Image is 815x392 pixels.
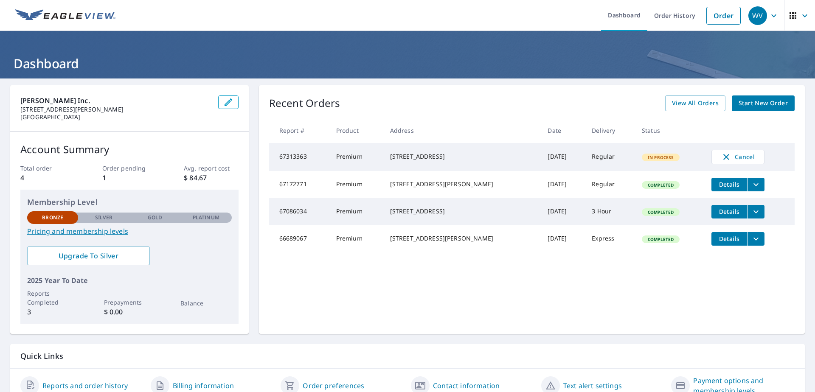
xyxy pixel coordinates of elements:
span: Completed [643,182,679,188]
div: [STREET_ADDRESS] [390,152,534,161]
th: Status [635,118,705,143]
h1: Dashboard [10,55,805,72]
p: $ 84.67 [184,173,238,183]
span: Cancel [720,152,756,162]
td: 67313363 [269,143,329,171]
p: Recent Orders [269,95,340,111]
td: 3 Hour [585,198,635,225]
p: 3 [27,307,78,317]
th: Report # [269,118,329,143]
p: 1 [102,173,157,183]
p: $ 0.00 [104,307,155,317]
td: Premium [329,171,383,198]
div: [STREET_ADDRESS][PERSON_NAME] [390,234,534,243]
p: Silver [95,214,113,221]
a: Upgrade To Silver [27,246,150,265]
button: Cancel [711,150,764,164]
a: Reports and order history [42,381,128,391]
td: 67172771 [269,171,329,198]
th: Product [329,118,383,143]
p: Membership Level [27,196,232,208]
td: Express [585,225,635,252]
p: Reports Completed [27,289,78,307]
button: filesDropdownBtn-67172771 [747,178,764,191]
a: Contact information [433,381,500,391]
td: 66689067 [269,225,329,252]
td: Premium [329,143,383,171]
p: [PERSON_NAME] Inc. [20,95,211,106]
th: Address [383,118,541,143]
a: Order preferences [303,381,364,391]
span: Start New Order [739,98,788,109]
p: Account Summary [20,142,239,157]
span: Details [717,235,742,243]
p: Avg. report cost [184,164,238,173]
td: [DATE] [541,225,585,252]
p: Order pending [102,164,157,173]
th: Delivery [585,118,635,143]
span: In Process [643,154,679,160]
td: Premium [329,198,383,225]
div: [STREET_ADDRESS] [390,207,534,216]
p: Prepayments [104,298,155,307]
a: Pricing and membership levels [27,226,232,236]
p: 2025 Year To Date [27,275,232,286]
img: EV Logo [15,9,115,22]
a: Order [706,7,741,25]
p: Bronze [42,214,63,221]
a: Start New Order [732,95,795,111]
span: View All Orders [672,98,719,109]
div: WV [748,6,767,25]
span: Upgrade To Silver [34,251,143,260]
span: Details [717,180,742,188]
p: [STREET_ADDRESS][PERSON_NAME] [20,106,211,113]
td: [DATE] [541,198,585,225]
td: Regular [585,171,635,198]
td: Regular [585,143,635,171]
p: [GEOGRAPHIC_DATA] [20,113,211,121]
button: filesDropdownBtn-67086034 [747,205,764,218]
a: Text alert settings [563,381,622,391]
p: Quick Links [20,351,795,361]
a: View All Orders [665,95,725,111]
button: detailsBtn-67172771 [711,178,747,191]
td: Premium [329,225,383,252]
td: [DATE] [541,143,585,171]
p: Balance [180,299,231,308]
p: Total order [20,164,75,173]
div: [STREET_ADDRESS][PERSON_NAME] [390,180,534,188]
button: detailsBtn-67086034 [711,205,747,218]
p: Gold [148,214,162,221]
th: Date [541,118,585,143]
p: 4 [20,173,75,183]
button: detailsBtn-66689067 [711,232,747,246]
span: Details [717,207,742,216]
a: Billing information [173,381,234,391]
td: 67086034 [269,198,329,225]
td: [DATE] [541,171,585,198]
span: Completed [643,236,679,242]
button: filesDropdownBtn-66689067 [747,232,764,246]
p: Platinum [193,214,219,221]
span: Completed [643,209,679,215]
